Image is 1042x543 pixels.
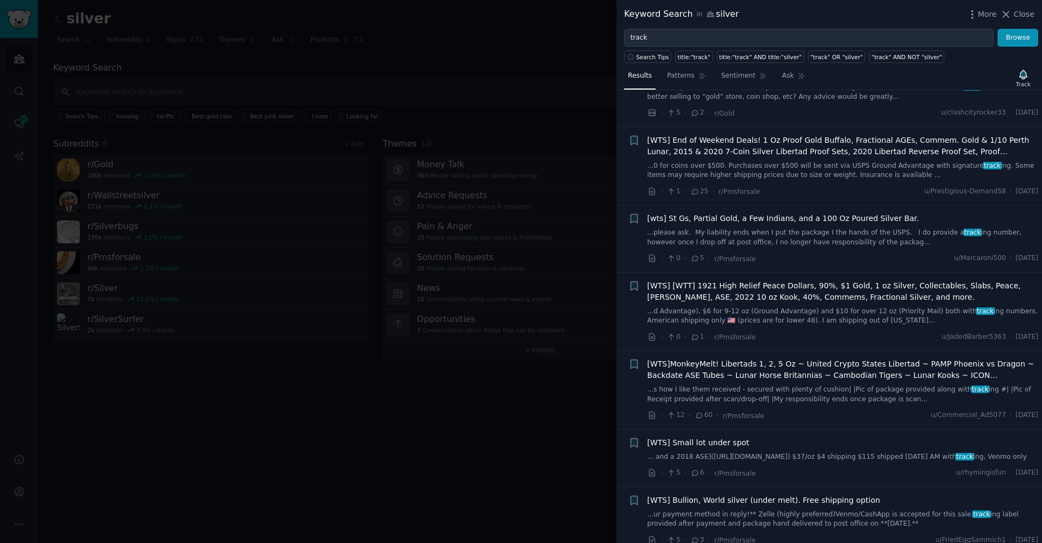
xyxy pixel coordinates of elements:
span: · [1010,108,1012,118]
div: "track" OR "silver" [810,53,863,61]
button: Search Tips [624,50,671,63]
div: title:"track" AND title:"silver" [719,53,802,61]
a: [wts] St Gs, Partial Gold, a Few Indians, and a 100 Oz Poured Silver Bar. [647,213,919,224]
a: title:"track" [675,50,713,63]
span: 0 [666,254,680,263]
span: u/clashcityrocker33 [941,108,1006,118]
span: [DATE] [1016,411,1038,420]
a: ...0 for coins over $500. Purchases over $500 will be sent via USPS Ground Advantage with signatu... [647,161,1039,180]
span: Sentiment [721,71,755,81]
button: Browse [997,29,1038,47]
span: Results [628,71,652,81]
a: [WTS] [WTT] 1921 High Relief Peace Dollars, 90%, $1 Gold, 1 oz Silver, Collectables, Slabs, Peace... [647,280,1039,303]
span: track [983,162,1002,169]
a: Sentiment [717,67,771,90]
a: [WTS]MonkeyMelt! Libertads 1, 2, 5 Oz ~ United Crypto States Libertad ~ PAMP Phoenix vs Dragon ~ ... [647,358,1039,381]
span: [DATE] [1016,187,1038,197]
span: track [971,386,990,393]
span: 6 [690,468,704,478]
button: Track [1012,67,1034,90]
span: More [978,9,997,20]
span: · [660,108,663,119]
span: · [1010,332,1012,342]
a: Ask [778,67,809,90]
a: [WTS] End of Weekend Deals! 1 Oz Proof Gold Buffalo, Fractional AGEs, Commem. Gold & 1/10 Perth L... [647,135,1039,157]
a: Results [624,67,656,90]
span: track [976,307,995,315]
span: 60 [695,411,713,420]
span: u/rhymingisfun [956,468,1006,478]
span: r/Pmsforsale [723,412,765,420]
span: · [689,410,691,421]
span: 5 [690,254,704,263]
div: Keyword Search silver [624,8,739,21]
span: u/Commercial_Ad5077 [931,411,1006,420]
a: ... and a 2018 ASE]([URL][DOMAIN_NAME]) $37/oz $4 shipping $115 shipped [DATE] AM withtracking, V... [647,452,1039,462]
a: [WTS] Bullion, World silver (under melt). Free shipping option [647,495,880,506]
span: · [660,331,663,343]
span: Ask [782,71,794,81]
span: u/Marcaroni500 [954,254,1006,263]
span: · [708,108,710,119]
span: · [1010,468,1012,478]
span: · [684,108,687,119]
span: 25 [690,187,708,197]
span: 1 [666,187,680,197]
div: Track [1016,80,1031,88]
div: "track" AND NOT "silver" [872,53,942,61]
a: ...d Advantage), $6 for 9-12 oz (Ground Advantage) and $10 for over 12 oz (Priority Mail) both wi... [647,307,1039,326]
a: "track" AND NOT "silver" [869,50,944,63]
span: · [660,468,663,479]
span: in [696,10,702,20]
span: · [708,253,710,264]
span: r/Pmsforsale [714,470,756,477]
span: r/Pmsforsale [719,188,760,195]
span: r/Gold [714,110,734,117]
span: [DATE] [1016,254,1038,263]
span: Search Tips [636,53,669,61]
span: · [684,186,687,197]
span: · [684,331,687,343]
span: · [1010,411,1012,420]
span: · [716,410,719,421]
span: track [963,229,982,236]
span: [DATE] [1016,468,1038,478]
a: "track" OR "silver" [808,50,866,63]
span: · [1010,187,1012,197]
span: Patterns [667,71,694,81]
span: · [1010,254,1012,263]
a: Patterns [663,67,709,90]
span: [DATE] [1016,108,1038,118]
span: · [660,186,663,197]
span: r/Pmsforsale [714,333,756,341]
a: [WTS] Small lot under spot [647,437,749,449]
span: 5 [666,468,680,478]
a: ..., silver, pearls, etc. Don’t know my head from a hole in the ground most of the time, and this... [647,83,1039,102]
span: track [955,453,974,460]
span: u/Prestigious-Demand58 [924,187,1006,197]
span: · [712,186,714,197]
span: 1 [690,332,704,342]
span: 5 [666,108,680,118]
span: · [684,468,687,479]
a: ...please ask. My liability ends when I put the package I the hands of the USPS. I do provide atr... [647,228,1039,247]
span: 12 [666,411,684,420]
span: r/Pmsforsale [714,255,756,263]
button: Close [1000,9,1034,20]
span: u/JadedBarber5363 [942,332,1006,342]
a: title:"track" AND title:"silver" [717,50,804,63]
span: · [708,468,710,479]
span: track [972,510,991,518]
span: · [660,253,663,264]
span: 0 [666,332,680,342]
span: · [684,253,687,264]
span: [DATE] [1016,332,1038,342]
span: 2 [690,108,704,118]
span: Close [1014,9,1034,20]
span: · [708,331,710,343]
